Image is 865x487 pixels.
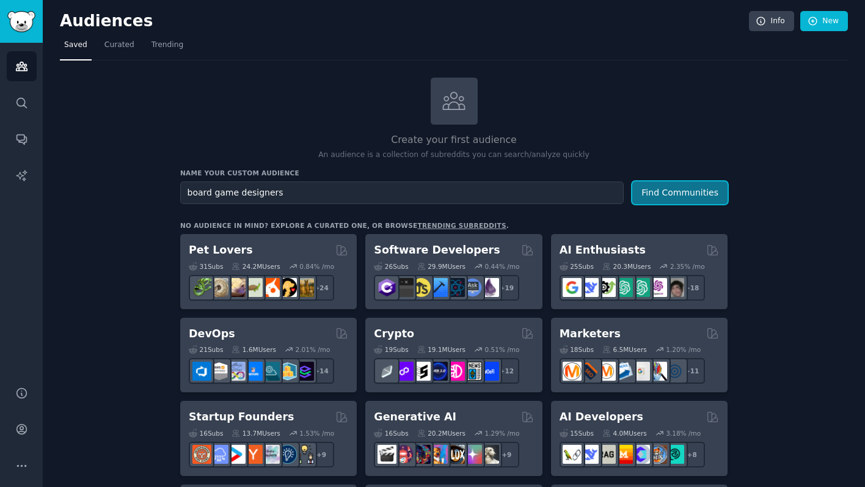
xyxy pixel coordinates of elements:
[244,278,263,297] img: turtle
[417,262,465,271] div: 29.9M Users
[494,275,519,301] div: + 19
[480,445,499,464] img: DreamBooth
[602,345,647,354] div: 6.5M Users
[665,362,684,381] img: OnlineMarketing
[299,262,334,271] div: 0.84 % /mo
[60,12,749,31] h2: Audiences
[614,362,633,381] img: Emailmarketing
[446,362,465,381] img: defiblockchain
[395,278,414,297] img: software
[666,429,701,438] div: 3.18 % /mo
[563,278,582,297] img: GoogleGeminiAI
[299,429,334,438] div: 1.53 % /mo
[614,445,633,464] img: MistralAI
[232,345,276,354] div: 1.6M Users
[648,445,667,464] img: llmops
[429,278,448,297] img: iOSProgramming
[602,262,651,271] div: 20.3M Users
[192,445,211,464] img: EntrepreneurRideAlong
[180,169,728,177] h3: Name your custom audience
[480,362,499,381] img: defi_
[7,11,35,32] img: GummySearch logo
[597,278,616,297] img: AItoolsCatalog
[180,181,624,204] input: Pick a short name, like "Digital Marketers" or "Movie-Goers"
[374,243,500,258] h2: Software Developers
[261,445,280,464] img: indiehackers
[244,362,263,381] img: DevOpsLinks
[180,221,509,230] div: No audience in mind? Explore a curated one, or browse .
[374,262,408,271] div: 26 Sub s
[631,362,650,381] img: googleads
[295,362,314,381] img: PlatformEngineers
[648,362,667,381] img: MarketingResearch
[189,409,294,425] h2: Startup Founders
[378,278,396,297] img: csharp
[374,429,408,438] div: 16 Sub s
[192,362,211,381] img: azuredevops
[494,358,519,384] div: + 12
[189,429,223,438] div: 16 Sub s
[679,275,705,301] div: + 18
[64,40,87,51] span: Saved
[480,278,499,297] img: elixir
[210,362,228,381] img: AWS_Certified_Experts
[308,275,334,301] div: + 24
[670,262,705,271] div: 2.35 % /mo
[631,445,650,464] img: OpenSourceAI
[560,243,646,258] h2: AI Enthusiasts
[749,11,794,32] a: Info
[374,326,414,342] h2: Crypto
[417,429,465,438] div: 20.2M Users
[100,35,139,60] a: Curated
[104,40,134,51] span: Curated
[560,429,594,438] div: 15 Sub s
[232,429,280,438] div: 13.7M Users
[631,278,650,297] img: chatgpt_prompts_
[395,445,414,464] img: dalle2
[232,262,280,271] div: 24.2M Users
[666,345,701,354] div: 1.20 % /mo
[189,345,223,354] div: 21 Sub s
[614,278,633,297] img: chatgpt_promptDesign
[180,150,728,161] p: An audience is a collection of subreddits you can search/analyze quickly
[580,278,599,297] img: DeepSeek
[580,445,599,464] img: DeepSeek
[485,429,520,438] div: 1.29 % /mo
[597,362,616,381] img: AskMarketing
[580,362,599,381] img: bigseo
[308,358,334,384] div: + 14
[227,445,246,464] img: startup
[378,362,396,381] img: ethfinance
[412,445,431,464] img: deepdream
[395,362,414,381] img: 0xPolygon
[429,445,448,464] img: sdforall
[679,442,705,467] div: + 8
[417,222,506,229] a: trending subreddits
[261,362,280,381] img: platformengineering
[278,445,297,464] img: Entrepreneurship
[494,442,519,467] div: + 9
[679,358,705,384] div: + 11
[295,445,314,464] img: growmybusiness
[296,345,330,354] div: 2.01 % /mo
[485,262,520,271] div: 0.44 % /mo
[417,345,465,354] div: 19.1M Users
[192,278,211,297] img: herpetology
[189,262,223,271] div: 31 Sub s
[485,345,520,354] div: 0.51 % /mo
[295,278,314,297] img: dogbreed
[180,133,728,148] h2: Create your first audience
[210,278,228,297] img: ballpython
[429,362,448,381] img: web3
[151,40,183,51] span: Trending
[597,445,616,464] img: Rag
[563,445,582,464] img: LangChain
[189,326,235,342] h2: DevOps
[60,35,92,60] a: Saved
[560,409,643,425] h2: AI Developers
[278,278,297,297] img: PetAdvice
[374,409,456,425] h2: Generative AI
[374,345,408,354] div: 19 Sub s
[147,35,188,60] a: Trending
[378,445,396,464] img: aivideo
